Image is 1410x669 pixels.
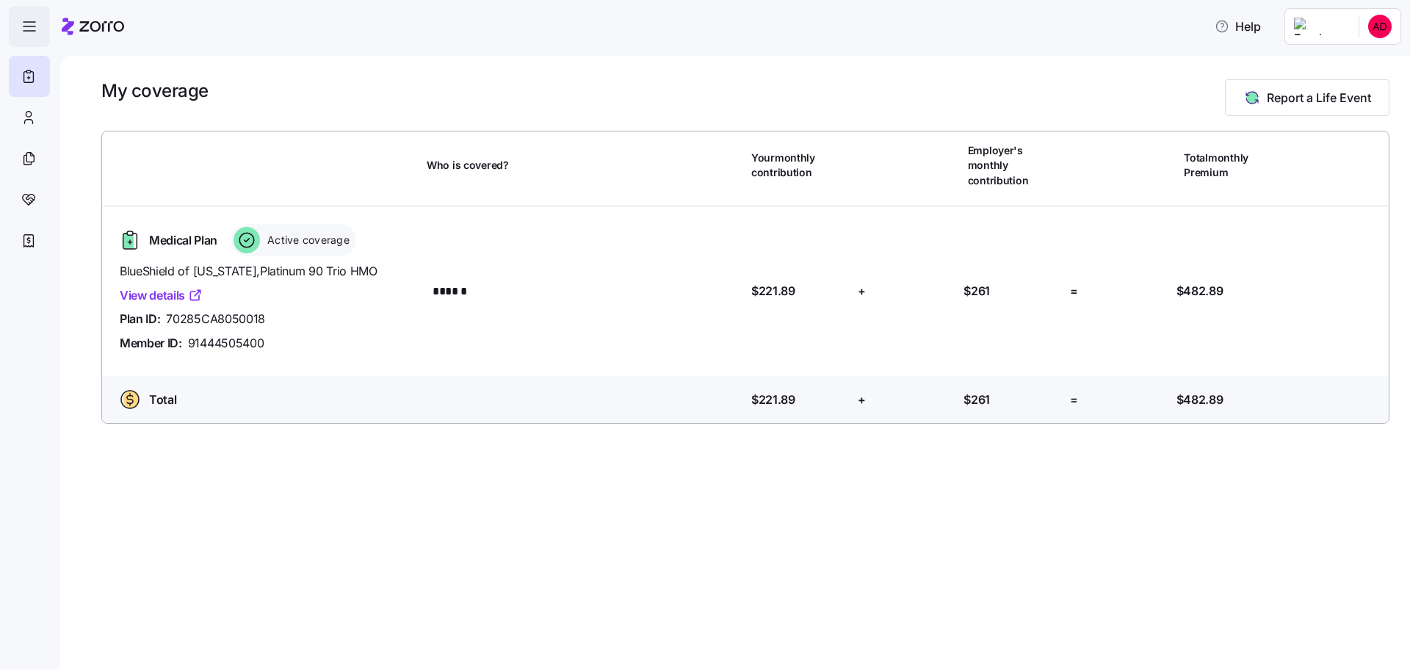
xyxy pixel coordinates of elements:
[188,334,264,352] span: 91444505400
[963,391,990,409] span: $261
[101,79,209,102] h1: My coverage
[751,391,795,409] span: $221.89
[858,391,866,409] span: +
[149,391,176,409] span: Total
[1203,12,1273,41] button: Help
[1070,391,1078,409] span: =
[120,286,203,305] a: View details
[858,282,866,300] span: +
[1070,282,1078,300] span: =
[1176,391,1223,409] span: $482.89
[149,231,217,250] span: Medical Plan
[120,334,182,352] span: Member ID:
[963,282,990,300] span: $261
[427,158,509,173] span: Who is covered?
[751,151,847,181] span: Your monthly contribution
[1184,151,1280,181] span: Total monthly Premium
[1267,89,1371,106] span: Report a Life Event
[1176,282,1223,300] span: $482.89
[751,282,795,300] span: $221.89
[968,143,1064,188] span: Employer's monthly contribution
[1294,18,1347,35] img: Employer logo
[166,310,265,328] span: 70285CA8050018
[1215,18,1261,35] span: Help
[263,233,350,247] span: Active coverage
[1225,79,1389,116] button: Report a Life Event
[120,262,415,281] span: BlueShield of [US_STATE] , Platinum 90 Trio HMO
[1368,15,1392,38] img: 4c04322ab541ce4d57f99184d97b2089
[120,310,160,328] span: Plan ID:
